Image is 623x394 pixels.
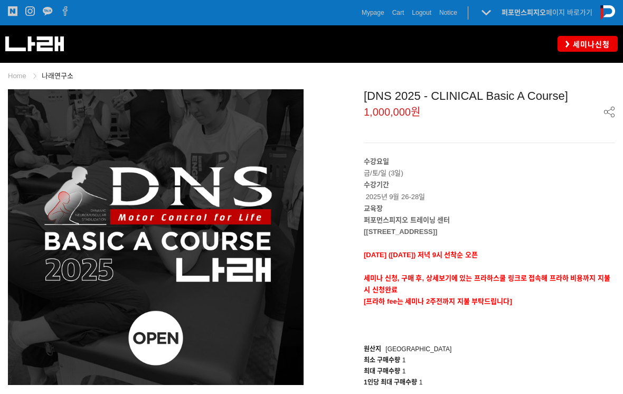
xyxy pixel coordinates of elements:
[402,357,406,364] span: 1
[8,72,26,80] a: Home
[385,345,451,353] span: [GEOGRAPHIC_DATA]
[364,379,417,386] span: 1인당 최대 구매수량
[364,179,615,202] p: 2025년 9월 26-28일
[364,368,400,375] span: 최대 구매수량
[364,228,437,236] strong: [[STREET_ADDRESS]]
[362,7,384,18] a: Mypage
[364,251,478,259] span: [DATE] ([DATE]) 저녁 9시 선착순 오픈
[364,274,610,294] strong: 세미나 신청, 구매 후, 상세보기에 있는 프라하스쿨 링크로 접속해 프라하 비용까지 지불 시 신청완료
[392,7,404,18] a: Cart
[502,8,592,16] a: 퍼포먼스피지오페이지 바로가기
[364,297,512,305] span: [프라하 fee는 세미나 2주전까지 지불 부탁드립니다]
[364,107,420,117] span: 1,000,000원
[364,181,389,189] strong: 수강기간
[502,8,546,16] strong: 퍼포먼스피지오
[364,89,615,103] div: [DNS 2025 - CLINICAL Basic A Course]
[364,156,615,179] p: 금/토/일 (3일)
[364,345,381,353] span: 원산지
[364,157,389,165] strong: 수강요일
[419,379,423,386] span: 1
[402,368,406,375] span: 1
[42,72,73,80] a: 나래연구소
[364,357,400,364] span: 최소 구매수량
[439,7,457,18] a: Notice
[364,216,450,224] strong: 퍼포먼스피지오 트레이닝 센터
[364,204,383,212] strong: 교육장
[558,36,618,51] a: 세미나신청
[570,39,610,50] span: 세미나신청
[412,7,431,18] a: Logout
